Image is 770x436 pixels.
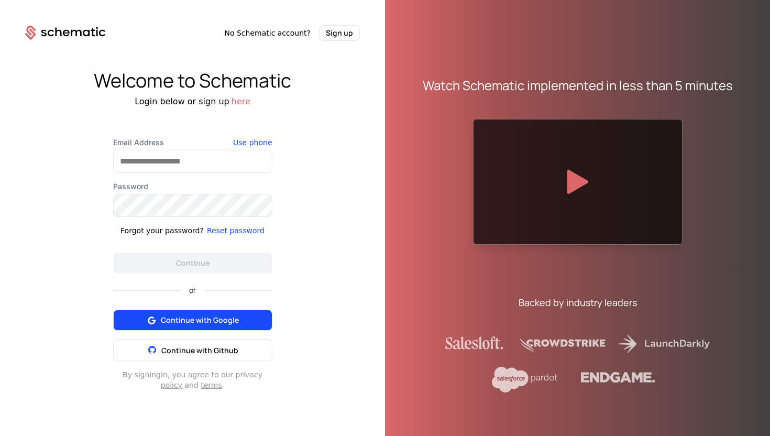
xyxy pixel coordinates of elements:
span: or [181,287,204,294]
span: No Schematic account? [224,28,311,38]
div: Backed by industry leaders [519,295,637,310]
button: Reset password [207,225,265,236]
button: here [232,95,250,108]
a: terms [201,381,222,389]
span: Continue with Github [161,345,238,355]
button: Continue [113,253,272,274]
div: Watch Schematic implemented in less than 5 minutes [423,77,733,94]
div: By signing in , you agree to our privacy and . [113,369,272,390]
div: Forgot your password? [120,225,204,236]
button: Continue with Github [113,339,272,361]
label: Email Address [113,137,272,148]
button: Use phone [233,137,272,148]
a: policy [161,381,182,389]
button: Sign up [319,25,360,41]
span: Continue with Google [161,315,239,325]
label: Password [113,181,272,192]
button: Continue with Google [113,310,272,331]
